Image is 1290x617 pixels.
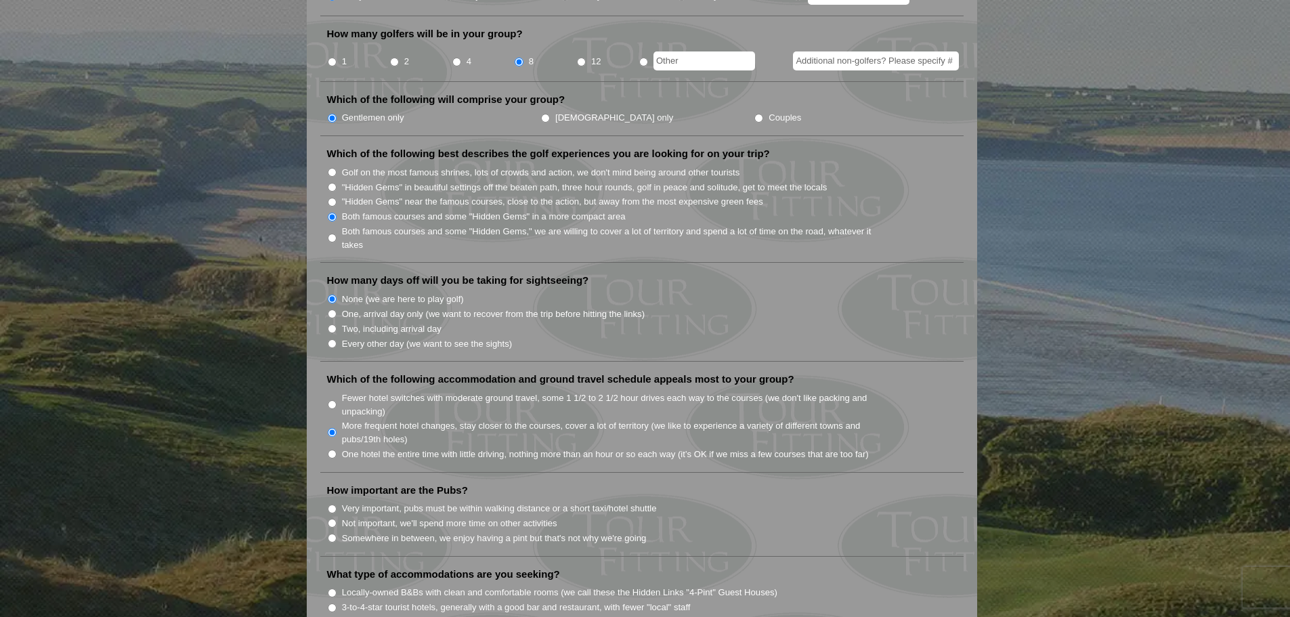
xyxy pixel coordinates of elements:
label: How important are the Pubs? [327,484,468,497]
label: Which of the following will comprise your group? [327,93,565,106]
label: Both famous courses and some "Hidden Gems," we are willing to cover a lot of territory and spend ... [342,225,886,251]
label: How many days off will you be taking for sightseeing? [327,274,589,287]
label: 4 [467,55,471,68]
input: Other [653,51,755,70]
label: Not important, we'll spend more time on other activities [342,517,557,530]
label: None (we are here to play golf) [342,293,464,306]
label: Locally-owned B&Bs with clean and comfortable rooms (we call these the Hidden Links "4-Pint" Gues... [342,586,777,599]
label: 3-to-4-star tourist hotels, generally with a good bar and restaurant, with fewer "local" staff [342,601,691,614]
label: Which of the following best describes the golf experiences you are looking for on your trip? [327,147,770,161]
label: What type of accommodations are you seeking? [327,568,560,581]
label: 2 [404,55,409,68]
label: More frequent hotel changes, stay closer to the courses, cover a lot of territory (we like to exp... [342,419,886,446]
label: Gentlemen only [342,111,404,125]
label: One hotel the entire time with little driving, nothing more than an hour or so each way (it’s OK ... [342,448,869,461]
label: "Hidden Gems" in beautiful settings off the beaten path, three hour rounds, golf in peace and sol... [342,181,827,194]
label: Couples [769,111,801,125]
label: How many golfers will be in your group? [327,27,523,41]
label: One, arrival day only (we want to recover from the trip before hitting the links) [342,307,645,321]
label: [DEMOGRAPHIC_DATA] only [555,111,673,125]
label: Very important, pubs must be within walking distance or a short taxi/hotel shuttle [342,502,657,515]
label: 1 [342,55,347,68]
label: Which of the following accommodation and ground travel schedule appeals most to your group? [327,373,794,386]
label: Two, including arrival day [342,322,442,336]
label: Every other day (we want to see the sights) [342,337,512,351]
label: Both famous courses and some "Hidden Gems" in a more compact area [342,210,626,224]
label: "Hidden Gems" near the famous courses, close to the action, but away from the most expensive gree... [342,195,763,209]
label: Fewer hotel switches with moderate ground travel, some 1 1/2 to 2 1/2 hour drives each way to the... [342,391,886,418]
label: Golf on the most famous shrines, lots of crowds and action, we don't mind being around other tour... [342,166,740,179]
input: Additional non-golfers? Please specify # [793,51,959,70]
label: 8 [529,55,534,68]
label: 12 [591,55,601,68]
label: Somewhere in between, we enjoy having a pint but that's not why we're going [342,532,647,545]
